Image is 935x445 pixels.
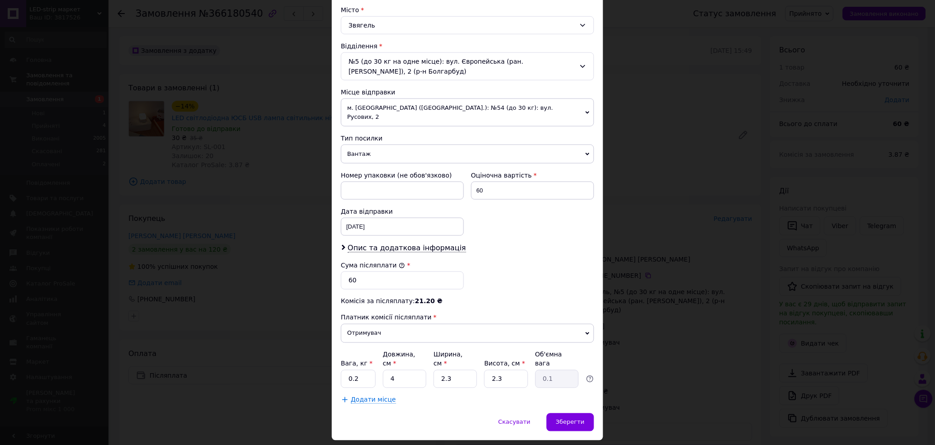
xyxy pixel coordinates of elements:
div: Місто [341,5,594,14]
label: Вага, кг [341,360,373,367]
div: Номер упаковки (не обов'язково) [341,171,464,180]
label: Довжина, см [383,351,416,367]
div: Відділення [341,42,594,51]
span: Зберегти [556,419,585,426]
span: м. [GEOGRAPHIC_DATA] ([GEOGRAPHIC_DATA].): №54 (до 30 кг): вул. Русових, 2 [341,98,594,126]
label: Висота, см [484,360,525,367]
span: Місце відправки [341,89,396,96]
div: Дата відправки [341,207,464,216]
span: Вантаж [341,145,594,164]
span: Платник комісії післяплати [341,314,432,321]
div: №5 (до 30 кг на одне місце): вул. Європейська (ран. [PERSON_NAME]), 2 (р-н Болгарбуд) [341,52,594,80]
span: Додати місце [351,396,396,404]
div: Об'ємна вага [535,350,579,368]
div: Оціночна вартість [471,171,594,180]
div: Звягель [341,16,594,34]
label: Ширина, см [434,351,463,367]
label: Сума післяплати [341,262,405,269]
span: Скасувати [498,419,530,426]
span: 21.20 ₴ [415,298,443,305]
span: Отримувач [341,324,594,343]
div: Комісія за післяплату: [341,297,594,306]
span: Опис та додаткова інформація [348,244,466,253]
span: Тип посилки [341,135,382,142]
